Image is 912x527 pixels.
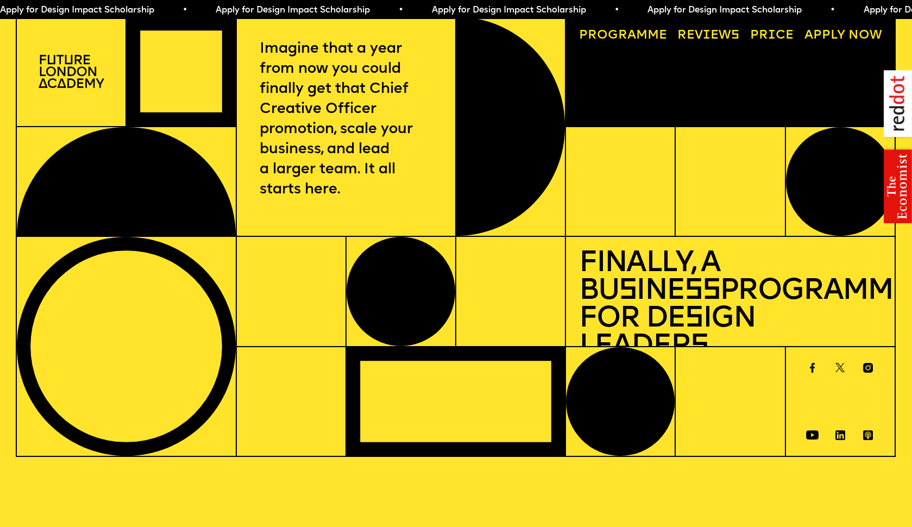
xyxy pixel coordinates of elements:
[684,277,720,306] span: ss
[744,23,800,48] a: Price
[671,23,746,48] a: Reviews
[690,332,708,361] span: s
[619,277,636,306] span: s
[260,40,433,200] p: Imagine that a year from now you could finally get that Chief Creative Officer promotion, scale y...
[398,6,403,15] span: •
[804,29,813,42] span: A
[579,250,882,361] h1: Finally, a Bu ine Programme for De ign Leader
[183,6,187,15] span: •
[798,23,888,48] a: Apply now
[614,6,619,15] span: •
[627,29,636,42] span: a
[573,23,673,48] a: Programme
[685,305,702,334] span: s
[830,6,835,15] span: •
